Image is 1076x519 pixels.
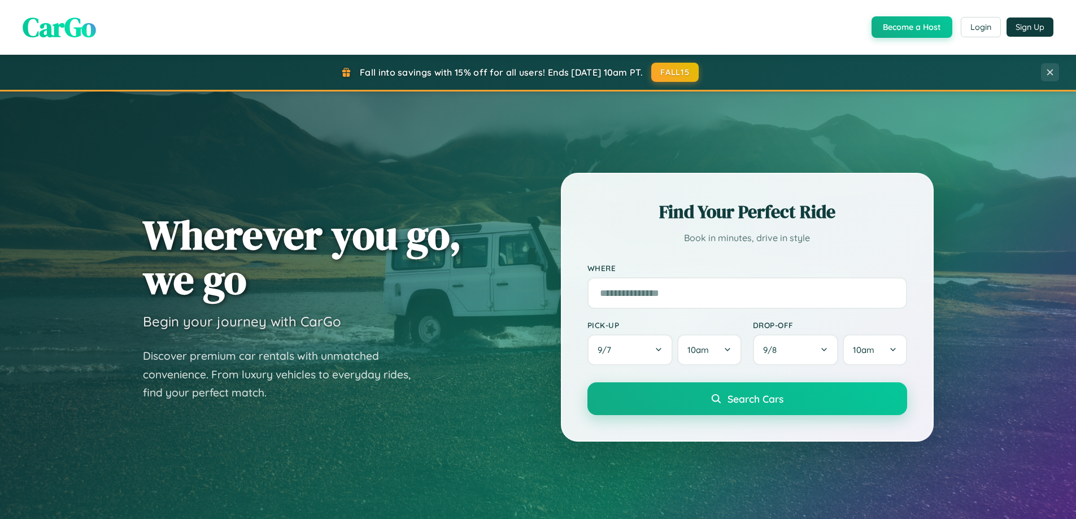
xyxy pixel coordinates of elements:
[728,392,783,405] span: Search Cars
[143,212,461,302] h1: Wherever you go, we go
[753,320,907,330] label: Drop-off
[961,17,1001,37] button: Login
[853,344,874,355] span: 10am
[587,199,907,224] h2: Find Your Perfect Ride
[360,67,643,78] span: Fall into savings with 15% off for all users! Ends [DATE] 10am PT.
[143,313,341,330] h3: Begin your journey with CarGo
[763,344,782,355] span: 9 / 8
[598,344,617,355] span: 9 / 7
[587,382,907,415] button: Search Cars
[1007,18,1053,37] button: Sign Up
[23,8,96,46] span: CarGo
[651,63,699,82] button: FALL15
[753,334,839,365] button: 9/8
[687,344,709,355] span: 10am
[872,16,952,38] button: Become a Host
[587,230,907,246] p: Book in minutes, drive in style
[587,320,742,330] label: Pick-up
[143,347,425,402] p: Discover premium car rentals with unmatched convenience. From luxury vehicles to everyday rides, ...
[843,334,907,365] button: 10am
[587,263,907,273] label: Where
[677,334,741,365] button: 10am
[587,334,673,365] button: 9/7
